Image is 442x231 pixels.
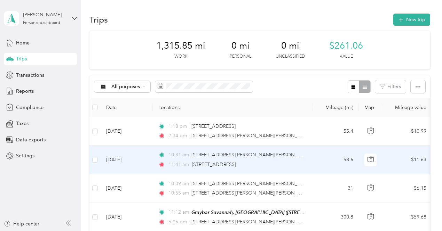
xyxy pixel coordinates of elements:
[191,190,313,196] span: [STREET_ADDRESS][PERSON_NAME][PERSON_NAME]
[403,192,442,231] iframe: Everlance-gr Chat Button Frame
[101,98,153,117] th: Date
[16,104,44,111] span: Compliance
[393,14,430,26] button: New trip
[383,98,432,117] th: Mileage value
[101,117,153,146] td: [DATE]
[16,120,29,127] span: Taxes
[168,180,188,188] span: 10:09 am
[156,40,205,51] span: 1,315.85 mi
[168,132,188,140] span: 2:34 pm
[191,152,313,158] span: [STREET_ADDRESS][PERSON_NAME][PERSON_NAME]
[153,98,313,117] th: Locations
[340,53,353,60] p: Value
[168,208,188,216] span: 11:12 am
[313,174,359,203] td: 31
[329,40,363,51] span: $261.06
[174,53,187,60] p: Work
[192,162,236,167] span: [STREET_ADDRESS]
[313,146,359,174] td: 58.6
[16,39,30,47] span: Home
[230,53,251,60] p: Personal
[168,123,188,130] span: 1:18 pm
[383,117,432,146] td: $10.99
[101,174,153,203] td: [DATE]
[16,88,34,95] span: Reports
[16,152,34,159] span: Settings
[383,174,432,203] td: $6.15
[168,218,188,226] span: 5:05 pm
[23,11,66,18] div: [PERSON_NAME]
[168,151,188,159] span: 10:31 am
[359,98,383,117] th: Map
[111,84,140,89] span: All purposes
[383,146,432,174] td: $11.63
[191,123,236,129] span: [STREET_ADDRESS]
[191,219,313,225] span: [STREET_ADDRESS][PERSON_NAME][PERSON_NAME]
[16,72,44,79] span: Transactions
[89,16,108,23] h1: Trips
[313,117,359,146] td: 55.4
[168,161,189,168] span: 11:41 am
[231,40,250,51] span: 0 mi
[191,181,313,187] span: [STREET_ADDRESS][PERSON_NAME][PERSON_NAME]
[16,136,46,143] span: Data exports
[4,220,39,228] button: Help center
[313,98,359,117] th: Mileage (mi)
[101,146,153,174] td: [DATE]
[23,21,60,25] div: Personal dashboard
[191,209,357,215] span: Graybar Savannah, [GEOGRAPHIC_DATA] ([STREET_ADDRESS][US_STATE])
[276,53,305,60] p: Unclassified
[281,40,299,51] span: 0 mi
[375,80,406,93] button: Filters
[168,189,188,197] span: 10:55 am
[16,55,27,63] span: Trips
[191,133,313,139] span: [STREET_ADDRESS][PERSON_NAME][PERSON_NAME]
